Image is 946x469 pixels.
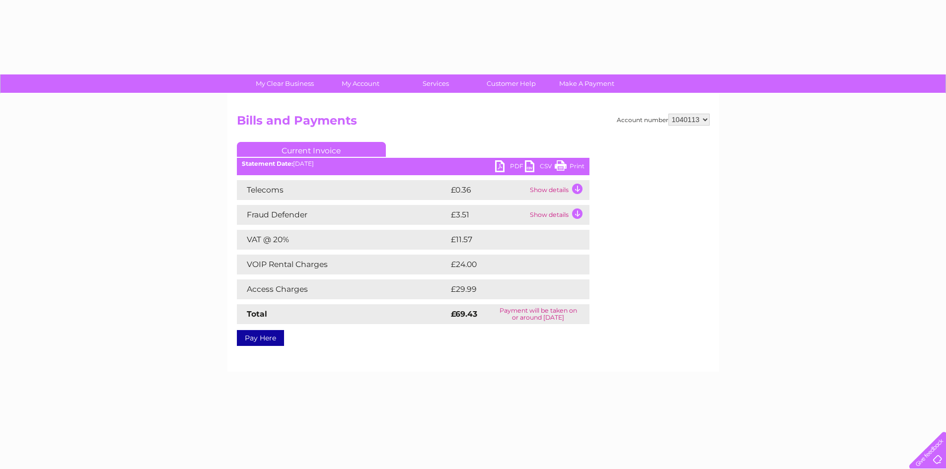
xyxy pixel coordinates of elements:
td: £24.00 [448,255,570,274]
a: Current Invoice [237,142,386,157]
td: Telecoms [237,180,448,200]
a: My Clear Business [244,74,326,93]
a: CSV [525,160,555,175]
td: Show details [527,180,589,200]
td: Payment will be taken on or around [DATE] [487,304,589,324]
td: £11.57 [448,230,567,250]
td: VOIP Rental Charges [237,255,448,274]
a: My Account [319,74,401,93]
strong: Total [247,309,267,319]
td: Access Charges [237,279,448,299]
div: Account number [617,114,710,126]
a: Make A Payment [546,74,628,93]
td: £29.99 [448,279,570,299]
b: Statement Date: [242,160,293,167]
td: Show details [527,205,589,225]
td: VAT @ 20% [237,230,448,250]
a: PDF [495,160,525,175]
td: Fraud Defender [237,205,448,225]
strong: £69.43 [451,309,477,319]
h2: Bills and Payments [237,114,710,133]
td: £3.51 [448,205,527,225]
td: £0.36 [448,180,527,200]
a: Services [395,74,477,93]
a: Customer Help [470,74,552,93]
div: [DATE] [237,160,589,167]
a: Pay Here [237,330,284,346]
a: Print [555,160,584,175]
